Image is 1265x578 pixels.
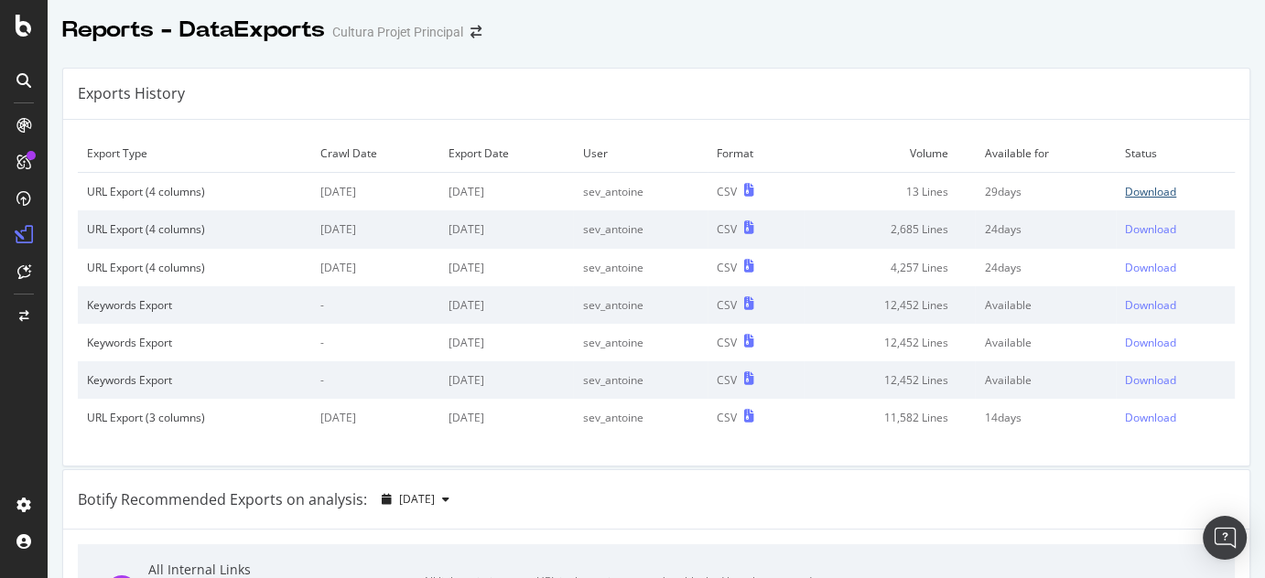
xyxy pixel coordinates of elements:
td: Available for [975,134,1116,173]
div: Open Intercom Messenger [1203,516,1247,560]
a: Download [1125,372,1226,388]
div: Available [984,297,1107,313]
div: CSV [717,335,737,350]
td: [DATE] [439,210,574,248]
div: Keywords Export [87,297,302,313]
td: 2,685 Lines [804,210,976,248]
div: Download [1125,260,1176,275]
td: sev_antoine [573,361,708,399]
div: CSV [717,184,737,199]
div: Botify Recommended Exports on analysis: [78,489,367,510]
div: CSV [717,410,737,425]
td: sev_antoine [573,399,708,436]
a: Download [1125,184,1226,199]
td: Export Type [78,134,311,173]
div: Keywords Export [87,372,302,388]
td: 4,257 Lines [804,249,976,286]
div: Cultura Projet Principal [332,23,463,41]
td: 13 Lines [804,173,976,211]
button: [DATE] [374,485,457,514]
a: Download [1125,260,1226,275]
td: 14 days [975,399,1116,436]
td: sev_antoine [573,286,708,324]
td: Volume [804,134,976,173]
td: [DATE] [311,249,439,286]
td: 12,452 Lines [804,286,976,324]
td: sev_antoine [573,173,708,211]
div: Download [1125,297,1176,313]
div: CSV [717,260,737,275]
div: URL Export (3 columns) [87,410,302,425]
td: 29 days [975,173,1116,211]
div: Download [1125,372,1176,388]
td: Crawl Date [311,134,439,173]
a: Download [1125,335,1226,350]
div: Download [1125,335,1176,350]
div: URL Export (4 columns) [87,184,302,199]
td: 12,452 Lines [804,324,976,361]
div: CSV [717,372,737,388]
td: User [573,134,708,173]
td: sev_antoine [573,249,708,286]
td: - [311,324,439,361]
td: sev_antoine [573,210,708,248]
a: Download [1125,221,1226,237]
td: [DATE] [439,286,574,324]
td: 11,582 Lines [804,399,976,436]
div: Available [984,372,1107,388]
td: [DATE] [311,210,439,248]
td: [DATE] [439,173,574,211]
td: 24 days [975,210,1116,248]
td: [DATE] [439,249,574,286]
td: [DATE] [439,324,574,361]
td: [DATE] [311,399,439,436]
td: - [311,361,439,399]
td: [DATE] [311,173,439,211]
span: 2025 Aug. 11th [399,491,435,507]
div: CSV [717,221,737,237]
td: - [311,286,439,324]
div: Download [1125,221,1176,237]
a: Download [1125,297,1226,313]
div: Exports History [78,83,185,104]
td: 24 days [975,249,1116,286]
div: arrow-right-arrow-left [470,26,481,38]
td: sev_antoine [573,324,708,361]
td: [DATE] [439,361,574,399]
div: Keywords Export [87,335,302,350]
td: 12,452 Lines [804,361,976,399]
div: Download [1125,410,1176,425]
div: CSV [717,297,737,313]
div: URL Export (4 columns) [87,260,302,275]
div: Download [1125,184,1176,199]
div: URL Export (4 columns) [87,221,302,237]
div: Reports - DataExports [62,15,325,46]
td: Export Date [439,134,574,173]
div: Available [984,335,1107,350]
td: Format [708,134,803,173]
td: Status [1116,134,1235,173]
td: [DATE] [439,399,574,436]
a: Download [1125,410,1226,425]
